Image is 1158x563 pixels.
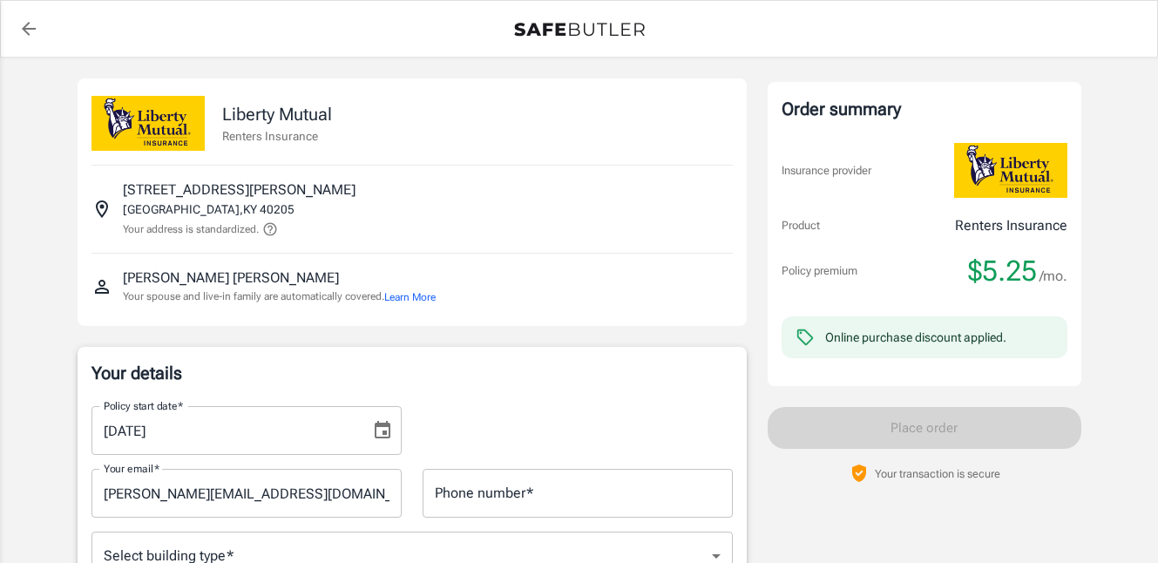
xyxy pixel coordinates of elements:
a: back to quotes [11,11,46,46]
label: Your email [104,461,159,476]
input: Enter number [423,469,733,518]
p: [STREET_ADDRESS][PERSON_NAME] [123,180,356,200]
div: Online purchase discount applied. [825,329,1006,346]
p: Your address is standardized. [123,221,259,237]
p: Liberty Mutual [222,101,332,127]
img: Back to quotes [514,23,645,37]
input: MM/DD/YYYY [91,406,358,455]
p: [PERSON_NAME] [PERSON_NAME] [123,268,339,288]
p: Your spouse and live-in family are automatically covered. [123,288,436,305]
p: Your transaction is secure [875,465,1000,482]
button: Learn More [384,289,436,305]
img: Liberty Mutual [954,143,1067,198]
span: /mo. [1039,264,1067,288]
p: Renters Insurance [222,127,332,145]
p: Insurance provider [782,162,871,180]
div: Order summary [782,96,1067,122]
span: $5.25 [968,254,1037,288]
img: Liberty Mutual [91,96,205,151]
svg: Insured address [91,199,112,220]
p: Your details [91,361,733,385]
p: Product [782,217,820,234]
p: [GEOGRAPHIC_DATA] , KY 40205 [123,200,295,218]
p: Renters Insurance [955,215,1067,236]
svg: Insured person [91,276,112,297]
p: Policy premium [782,262,857,280]
label: Policy start date [104,398,184,413]
button: Choose date, selected date is Sep 14, 2025 [365,413,400,448]
input: Enter email [91,469,402,518]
